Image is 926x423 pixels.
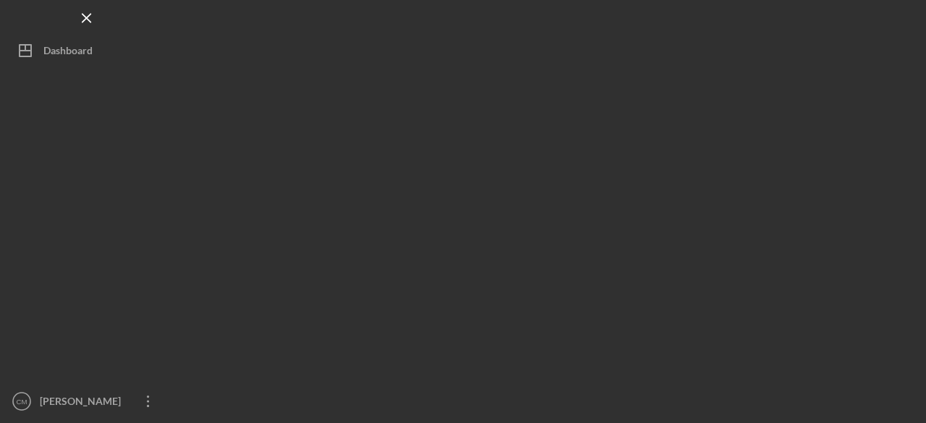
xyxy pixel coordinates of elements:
text: CM [17,398,27,406]
div: Dashboard [43,36,93,69]
button: Dashboard [7,36,166,65]
div: [PERSON_NAME] [36,387,130,419]
button: CM[PERSON_NAME] [7,387,166,416]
